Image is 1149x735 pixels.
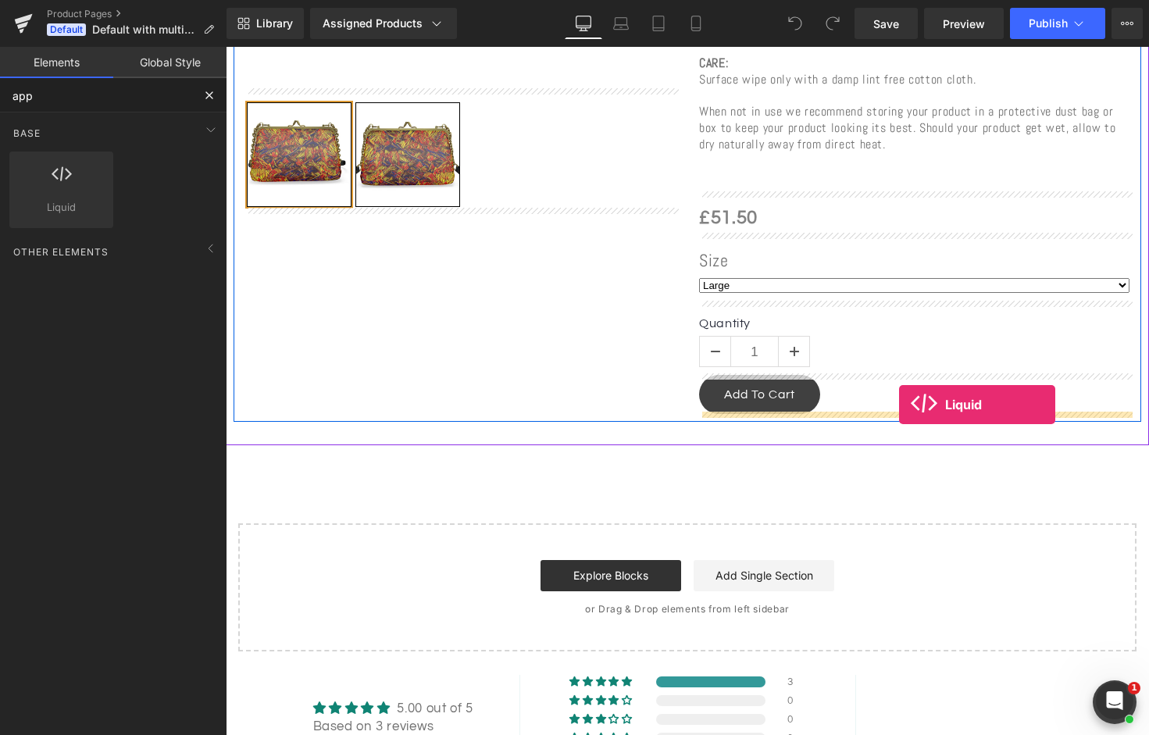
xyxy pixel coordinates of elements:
div: Average rating is 5.00 [87,652,248,672]
a: Global Style [113,47,227,78]
a: Tablet [640,8,677,39]
button: Add To Cart [473,328,594,366]
iframe: Intercom live chat [1096,682,1133,719]
span: 1 [1128,682,1140,694]
strong: CARE: [473,8,502,24]
div: 3 [562,630,580,640]
a: Laptop [602,8,640,39]
span: Default with multiple product images [92,23,197,36]
label: Quantity [473,269,904,288]
p: or Drag & Drop elements from left sidebar [37,557,886,568]
span: Preview [943,16,985,32]
div: Assigned Products [323,16,444,31]
a: Explore Blocks [315,513,455,544]
span: Base [12,126,42,141]
a: Mobile [677,8,715,39]
span: Library [256,16,293,30]
a: New Library [227,8,304,39]
a: Desktop [565,8,602,39]
span: Other Elements [12,244,110,259]
p: Surface wipe only with a damp lint free cotton cloth. When not in use we recommend storing your p... [473,9,904,138]
span: Default [47,23,86,36]
a: Product Pages [47,8,227,20]
button: Open chatbox [867,633,911,677]
span: Save [873,16,899,32]
a: Preview [924,8,1004,39]
div: Based on 3 reviews [87,671,248,690]
button: Undo [780,8,811,39]
span: Liquid [14,199,109,216]
div: 100% (3) reviews with 5 star rating [344,630,409,640]
button: Redo [817,8,848,39]
button: More [1112,8,1143,39]
span: £51.50 [473,155,532,187]
span: 5.00 out of 5 [171,655,247,669]
span: Publish [1029,17,1068,30]
button: Publish [1010,8,1105,39]
a: Add Single Section [468,513,608,544]
label: Size [473,203,904,227]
